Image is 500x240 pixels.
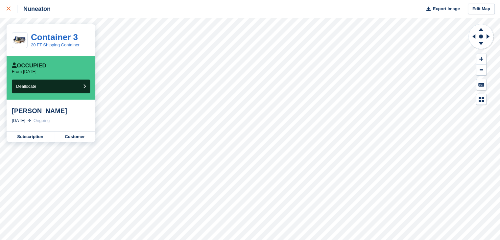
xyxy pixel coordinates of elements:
div: Nuneaton [17,5,51,13]
img: arrow-right-light-icn-cde0832a797a2874e46488d9cf13f60e5c3a73dbe684e267c42b8395dfbc2abf.svg [28,119,31,122]
button: Zoom Out [476,65,486,76]
button: Export Image [422,4,460,14]
span: Deallocate [16,84,36,89]
span: Export Image [433,6,460,12]
div: [PERSON_NAME] [12,107,90,115]
button: Keyboard Shortcuts [476,79,486,90]
button: Deallocate [12,80,90,93]
a: Container 3 [31,32,78,42]
a: Edit Map [468,4,495,14]
a: Subscription [7,132,54,142]
a: Customer [54,132,95,142]
div: Ongoing [34,117,50,124]
p: From [DATE] [12,69,36,74]
button: Map Legend [476,94,486,105]
div: [DATE] [12,117,25,124]
button: Zoom In [476,54,486,65]
div: Occupied [12,62,46,69]
img: 20-ft-container.jpg [12,35,27,46]
a: 20 FT Shipping Container [31,42,80,47]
